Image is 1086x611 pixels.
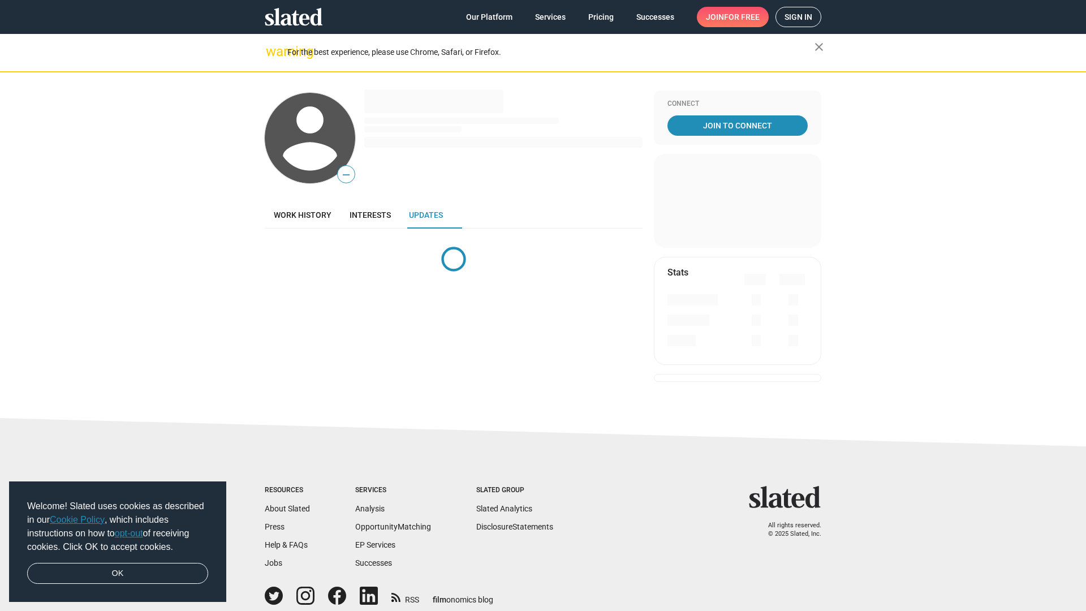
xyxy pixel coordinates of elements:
p: All rights reserved. © 2025 Slated, Inc. [756,522,821,538]
span: Join [706,7,760,27]
span: Sign in [785,7,812,27]
span: for free [724,7,760,27]
span: Successes [636,7,674,27]
a: dismiss cookie message [27,563,208,584]
a: Our Platform [457,7,522,27]
span: film [433,595,446,604]
a: Successes [355,558,392,567]
a: Press [265,522,285,531]
span: Interests [350,210,391,220]
a: DisclosureStatements [476,522,553,531]
a: Cookie Policy [50,515,105,524]
a: Help & FAQs [265,540,308,549]
a: Jobs [265,558,282,567]
span: Updates [409,210,443,220]
span: Our Platform [466,7,512,27]
span: Pricing [588,7,614,27]
a: filmonomics blog [433,586,493,605]
span: — [338,167,355,182]
a: Sign in [775,7,821,27]
a: Successes [627,7,683,27]
a: Slated Analytics [476,504,532,513]
a: Join To Connect [667,115,808,136]
a: OpportunityMatching [355,522,431,531]
mat-icon: close [812,40,826,54]
div: Slated Group [476,486,553,495]
span: Welcome! Slated uses cookies as described in our , which includes instructions on how to of recei... [27,500,208,554]
a: EP Services [355,540,395,549]
a: Services [526,7,575,27]
div: cookieconsent [9,481,226,603]
span: Work history [274,210,331,220]
div: Resources [265,486,310,495]
mat-card-title: Stats [667,266,688,278]
a: About Slated [265,504,310,513]
mat-icon: warning [266,45,279,58]
a: Updates [400,201,452,229]
div: For the best experience, please use Chrome, Safari, or Firefox. [287,45,815,60]
a: RSS [391,588,419,605]
a: Analysis [355,504,385,513]
div: Services [355,486,431,495]
a: Pricing [579,7,623,27]
a: Joinfor free [697,7,769,27]
span: Join To Connect [670,115,805,136]
a: Work history [265,201,341,229]
a: opt-out [115,528,143,538]
a: Interests [341,201,400,229]
span: Services [535,7,566,27]
div: Connect [667,100,808,109]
